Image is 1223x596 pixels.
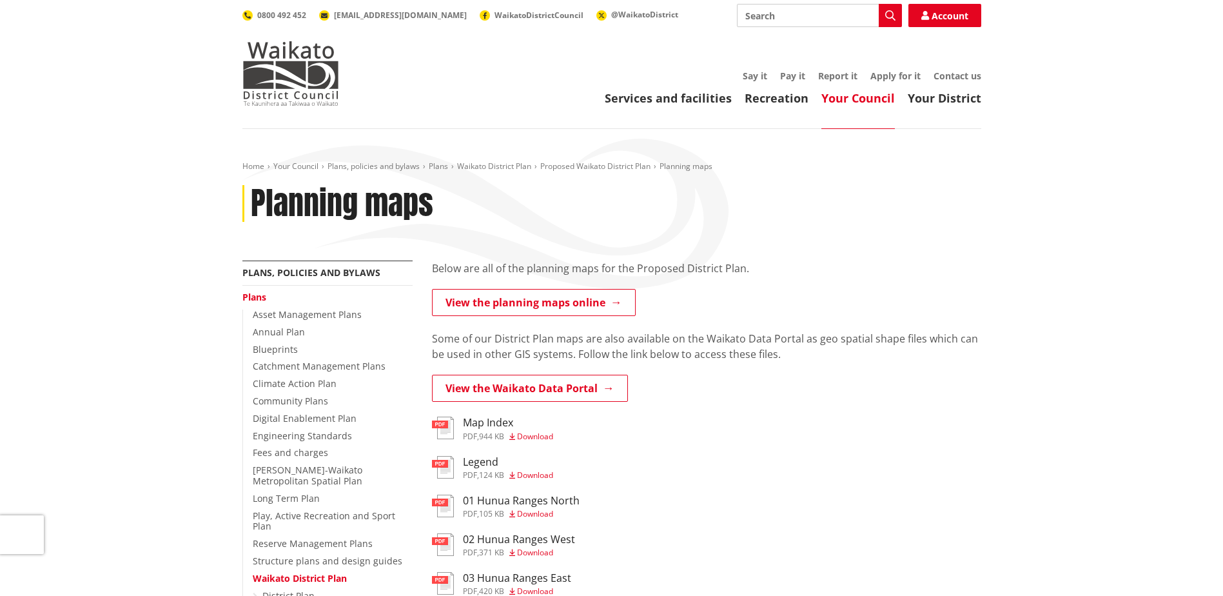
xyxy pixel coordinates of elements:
[253,430,352,442] a: Engineering Standards
[908,90,981,106] a: Your District
[517,470,553,481] span: Download
[517,547,553,558] span: Download
[242,41,339,106] img: Waikato District Council - Te Kaunihera aa Takiwaa o Waikato
[463,588,571,595] div: ,
[319,10,467,21] a: [EMAIL_ADDRESS][DOMAIN_NAME]
[432,456,553,479] a: Legend pdf,124 KB Download
[463,456,553,468] h3: Legend
[242,161,264,172] a: Home
[432,572,571,595] a: 03 Hunua Ranges East pdf,420 KB Download
[242,161,981,172] nav: breadcrumb
[479,547,504,558] span: 371 KB
[463,431,477,442] span: pdf
[463,572,571,584] h3: 03 Hunua Ranges East
[737,4,902,27] input: Search input
[463,495,580,507] h3: 01 Hunua Ranges North
[242,266,380,279] a: Plans, policies and bylaws
[253,395,328,407] a: Community Plans
[463,417,553,429] h3: Map Index
[660,161,712,172] span: Planning maps
[273,161,318,172] a: Your Council
[611,9,678,20] span: @WaikatoDistrict
[432,331,981,362] p: Some of our District Plan maps are also available on the Waikato Data Portal as geo spatial shape...
[253,446,328,459] a: Fees and charges
[480,10,583,21] a: WaikatoDistrictCouncil
[432,533,454,556] img: document-pdf.svg
[463,549,575,557] div: ,
[253,326,305,338] a: Annual Plan
[517,508,553,519] span: Download
[463,510,580,518] div: ,
[253,377,337,390] a: Climate Action Plan
[242,10,306,21] a: 0800 492 452
[517,431,553,442] span: Download
[596,9,678,20] a: @WaikatoDistrict
[429,161,448,172] a: Plans
[432,417,553,440] a: Map Index pdf,944 KB Download
[780,70,805,82] a: Pay it
[745,90,808,106] a: Recreation
[870,70,921,82] a: Apply for it
[251,185,433,223] h1: Planning maps
[463,547,477,558] span: pdf
[253,308,362,321] a: Asset Management Plans
[821,90,895,106] a: Your Council
[253,537,373,550] a: Reserve Management Plans
[479,431,504,442] span: 944 KB
[540,161,651,172] a: Proposed Waikato District Plan
[432,572,454,595] img: document-pdf.svg
[432,533,575,557] a: 02 Hunua Ranges West pdf,371 KB Download
[432,495,454,517] img: document-pdf.svg
[934,70,981,82] a: Contact us
[457,161,531,172] a: Waikato District Plan
[605,90,732,106] a: Services and facilities
[494,10,583,21] span: WaikatoDistrictCouncil
[432,261,981,276] p: Below are all of the planning maps for the Proposed District Plan.
[463,433,553,441] div: ,
[463,470,477,481] span: pdf
[253,412,357,424] a: Digital Enablement Plan
[479,470,504,481] span: 124 KB
[432,456,454,479] img: document-pdf.svg
[328,161,420,172] a: Plans, policies and bylaws
[479,508,504,519] span: 105 KB
[253,464,362,487] a: [PERSON_NAME]-Waikato Metropolitan Spatial Plan
[432,495,580,518] a: 01 Hunua Ranges North pdf,105 KB Download
[432,417,454,439] img: document-pdf.svg
[743,70,767,82] a: Say it
[432,375,628,402] a: View the Waikato Data Portal
[253,510,395,533] a: Play, Active Recreation and Sport Plan
[253,555,402,567] a: Structure plans and design guides
[463,508,477,519] span: pdf
[463,533,575,546] h3: 02 Hunua Ranges West
[253,360,386,372] a: Catchment Management Plans
[334,10,467,21] span: [EMAIL_ADDRESS][DOMAIN_NAME]
[253,343,298,355] a: Blueprints
[463,472,553,479] div: ,
[253,572,347,584] a: Waikato District Plan
[818,70,857,82] a: Report it
[257,10,306,21] span: 0800 492 452
[908,4,981,27] a: Account
[253,492,320,504] a: Long Term Plan
[242,291,266,303] a: Plans
[432,289,636,316] a: View the planning maps online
